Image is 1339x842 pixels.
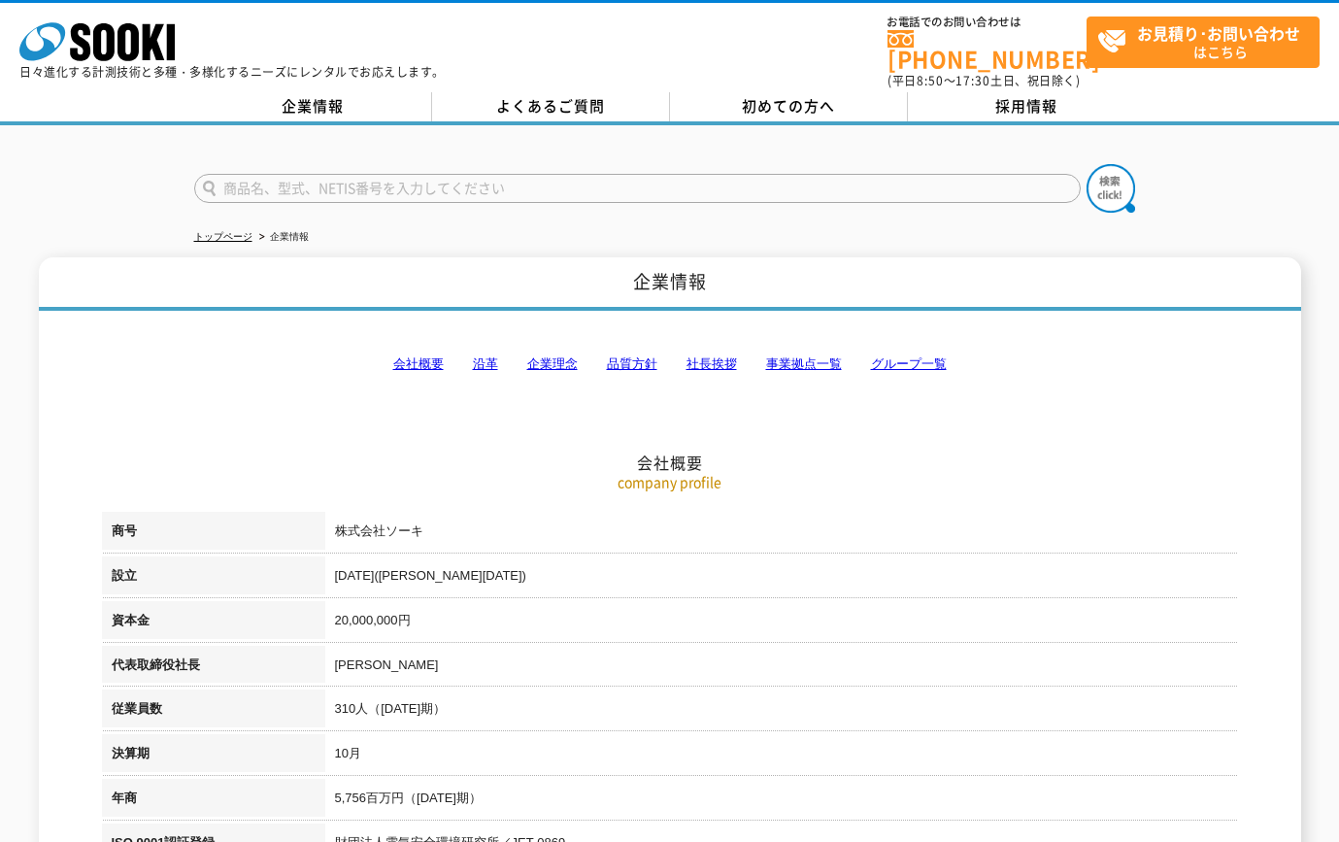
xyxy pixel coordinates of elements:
a: 沿革 [473,356,498,371]
th: 代表取締役社長 [102,646,325,690]
a: [PHONE_NUMBER] [887,30,1087,70]
a: 初めての方へ [670,92,908,121]
span: 初めての方へ [742,95,835,117]
span: お電話でのお問い合わせは [887,17,1087,28]
th: 商号 [102,512,325,556]
h2: 会社概要 [102,258,1238,473]
p: 日々進化する計測技術と多種・多様化するニーズにレンタルでお応えします。 [19,66,445,78]
td: [PERSON_NAME] [325,646,1238,690]
td: 310人（[DATE]期） [325,690,1238,734]
a: お見積り･お問い合わせはこちら [1087,17,1320,68]
th: 設立 [102,556,325,601]
a: 企業情報 [194,92,432,121]
td: 10月 [325,734,1238,779]
strong: お見積り･お問い合わせ [1137,21,1300,45]
a: よくあるご質問 [432,92,670,121]
h1: 企業情報 [39,257,1301,311]
td: 5,756百万円（[DATE]期） [325,779,1238,824]
a: 企業理念 [527,356,578,371]
th: 決算期 [102,734,325,779]
th: 年商 [102,779,325,824]
li: 企業情報 [255,227,309,248]
span: はこちら [1097,17,1319,66]
td: 20,000,000円 [325,601,1238,646]
span: (平日 ～ 土日、祝日除く) [887,72,1080,89]
p: company profile [102,472,1238,492]
a: 採用情報 [908,92,1146,121]
a: 事業拠点一覧 [766,356,842,371]
th: 従業員数 [102,690,325,734]
input: 商品名、型式、NETIS番号を入力してください [194,174,1081,203]
td: 株式会社ソーキ [325,512,1238,556]
a: 社長挨拶 [686,356,737,371]
span: 8:50 [917,72,944,89]
a: 会社概要 [393,356,444,371]
a: グループ一覧 [871,356,947,371]
a: トップページ [194,231,252,242]
img: btn_search.png [1087,164,1135,213]
a: 品質方針 [607,356,657,371]
span: 17:30 [955,72,990,89]
td: [DATE]([PERSON_NAME][DATE]) [325,556,1238,601]
th: 資本金 [102,601,325,646]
